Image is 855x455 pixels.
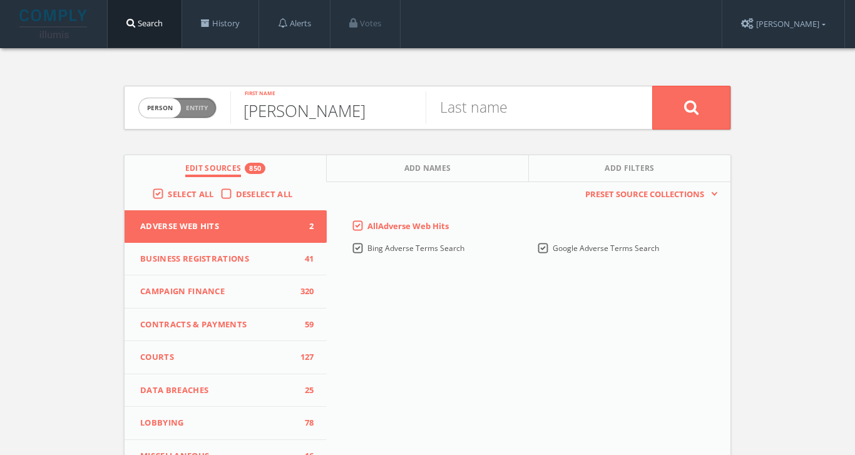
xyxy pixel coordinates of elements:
[125,155,327,182] button: Edit Sources850
[245,163,265,174] div: 850
[295,417,314,429] span: 78
[185,163,242,177] span: Edit Sources
[186,103,208,113] span: Entity
[140,384,295,397] span: Data Breaches
[367,220,449,232] span: All Adverse Web Hits
[139,98,181,118] span: person
[553,243,659,253] span: Google Adverse Terms Search
[125,309,327,342] button: Contracts & Payments59
[295,285,314,298] span: 320
[125,275,327,309] button: Campaign Finance320
[168,188,213,200] span: Select All
[295,384,314,397] span: 25
[605,163,655,177] span: Add Filters
[140,351,295,364] span: Courts
[140,417,295,429] span: Lobbying
[295,253,314,265] span: 41
[125,374,327,407] button: Data Breaches25
[327,155,529,182] button: Add Names
[19,9,90,38] img: illumis
[125,341,327,374] button: Courts127
[579,188,710,201] span: Preset Source Collections
[140,319,295,331] span: Contracts & Payments
[367,243,464,253] span: Bing Adverse Terms Search
[295,319,314,331] span: 59
[529,155,730,182] button: Add Filters
[140,285,295,298] span: Campaign Finance
[579,188,718,201] button: Preset Source Collections
[295,220,314,233] span: 2
[295,351,314,364] span: 127
[125,243,327,276] button: Business Registrations41
[236,188,293,200] span: Deselect All
[140,220,295,233] span: Adverse Web Hits
[125,210,327,243] button: Adverse Web Hits2
[125,407,327,440] button: Lobbying78
[404,163,451,177] span: Add Names
[140,253,295,265] span: Business Registrations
